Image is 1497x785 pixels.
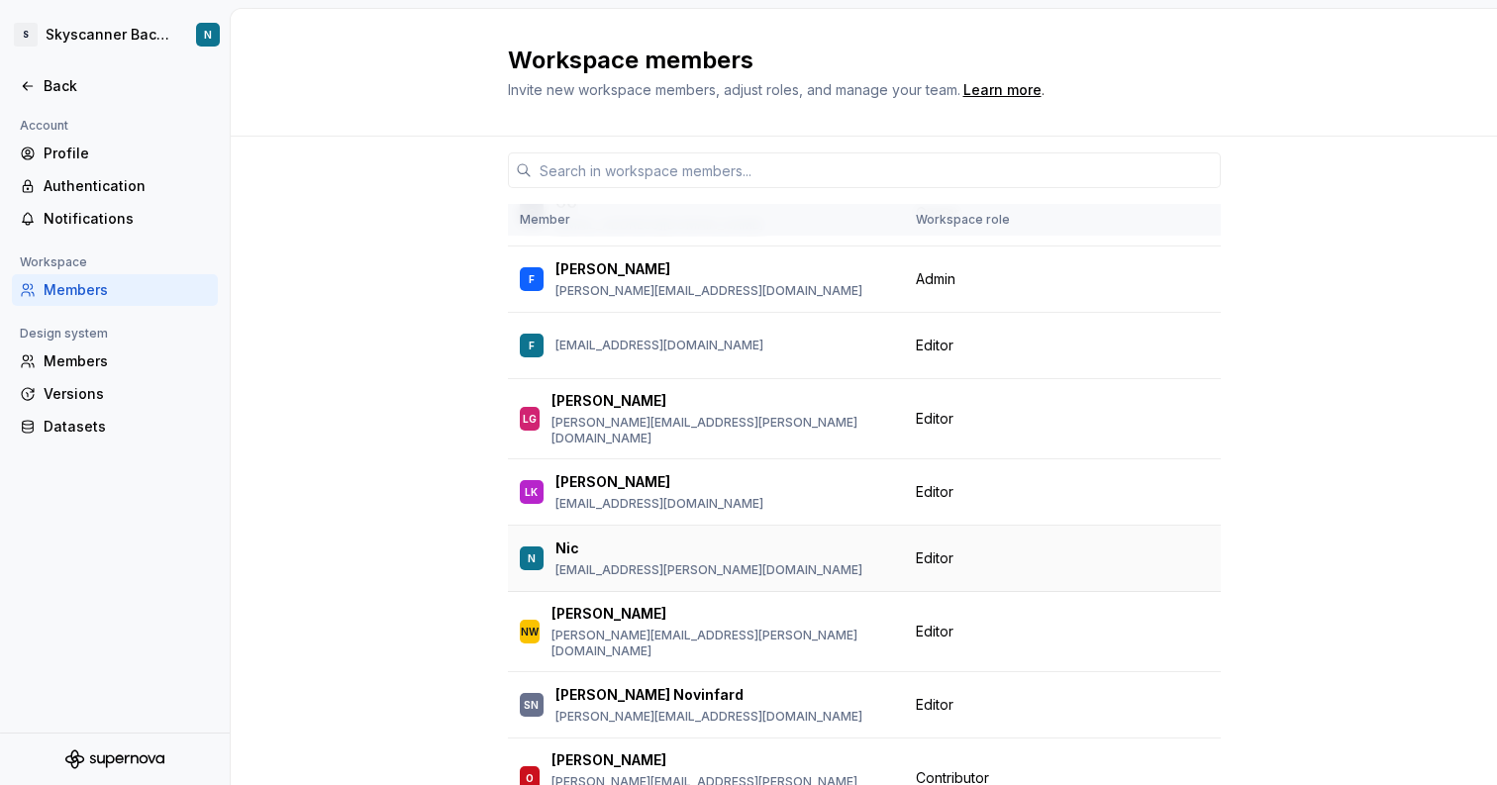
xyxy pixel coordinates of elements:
[916,409,953,429] span: Editor
[529,336,535,355] div: F
[44,209,210,229] div: Notifications
[44,417,210,437] div: Datasets
[204,27,212,43] div: N
[555,562,862,578] p: [EMAIL_ADDRESS][PERSON_NAME][DOMAIN_NAME]
[12,345,218,377] a: Members
[551,391,666,411] p: [PERSON_NAME]
[14,23,38,47] div: S
[44,144,210,163] div: Profile
[44,351,210,371] div: Members
[960,83,1045,98] span: .
[12,274,218,306] a: Members
[44,280,210,300] div: Members
[46,25,172,45] div: Skyscanner Backpack
[12,114,76,138] div: Account
[916,482,953,502] span: Editor
[12,70,218,102] a: Back
[521,622,539,641] div: NW
[524,695,539,715] div: SN
[523,409,537,429] div: LG
[65,749,164,769] svg: Supernova Logo
[12,322,116,345] div: Design system
[555,685,744,705] p: [PERSON_NAME] Novinfard
[916,622,953,641] span: Editor
[555,472,670,492] p: [PERSON_NAME]
[44,76,210,96] div: Back
[528,548,536,568] div: N
[532,152,1221,188] input: Search in workspace members...
[916,269,955,289] span: Admin
[916,548,953,568] span: Editor
[555,539,579,558] p: Nic
[916,336,953,355] span: Editor
[555,283,862,299] p: [PERSON_NAME][EMAIL_ADDRESS][DOMAIN_NAME]
[12,203,218,235] a: Notifications
[904,204,1169,237] th: Workspace role
[555,338,763,353] p: [EMAIL_ADDRESS][DOMAIN_NAME]
[44,176,210,196] div: Authentication
[555,496,763,512] p: [EMAIL_ADDRESS][DOMAIN_NAME]
[551,628,892,659] p: [PERSON_NAME][EMAIL_ADDRESS][PERSON_NAME][DOMAIN_NAME]
[963,80,1042,100] a: Learn more
[529,269,535,289] div: F
[4,13,226,56] button: SSkyscanner BackpackN
[508,45,1197,76] h2: Workspace members
[555,709,862,725] p: [PERSON_NAME][EMAIL_ADDRESS][DOMAIN_NAME]
[508,204,904,237] th: Member
[555,259,670,279] p: [PERSON_NAME]
[551,604,666,624] p: [PERSON_NAME]
[12,411,218,442] a: Datasets
[916,695,953,715] span: Editor
[12,138,218,169] a: Profile
[44,384,210,404] div: Versions
[12,378,218,410] a: Versions
[12,170,218,202] a: Authentication
[551,750,666,770] p: [PERSON_NAME]
[12,250,95,274] div: Workspace
[508,81,960,98] span: Invite new workspace members, adjust roles, and manage your team.
[551,415,892,446] p: [PERSON_NAME][EMAIL_ADDRESS][PERSON_NAME][DOMAIN_NAME]
[525,482,538,502] div: LK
